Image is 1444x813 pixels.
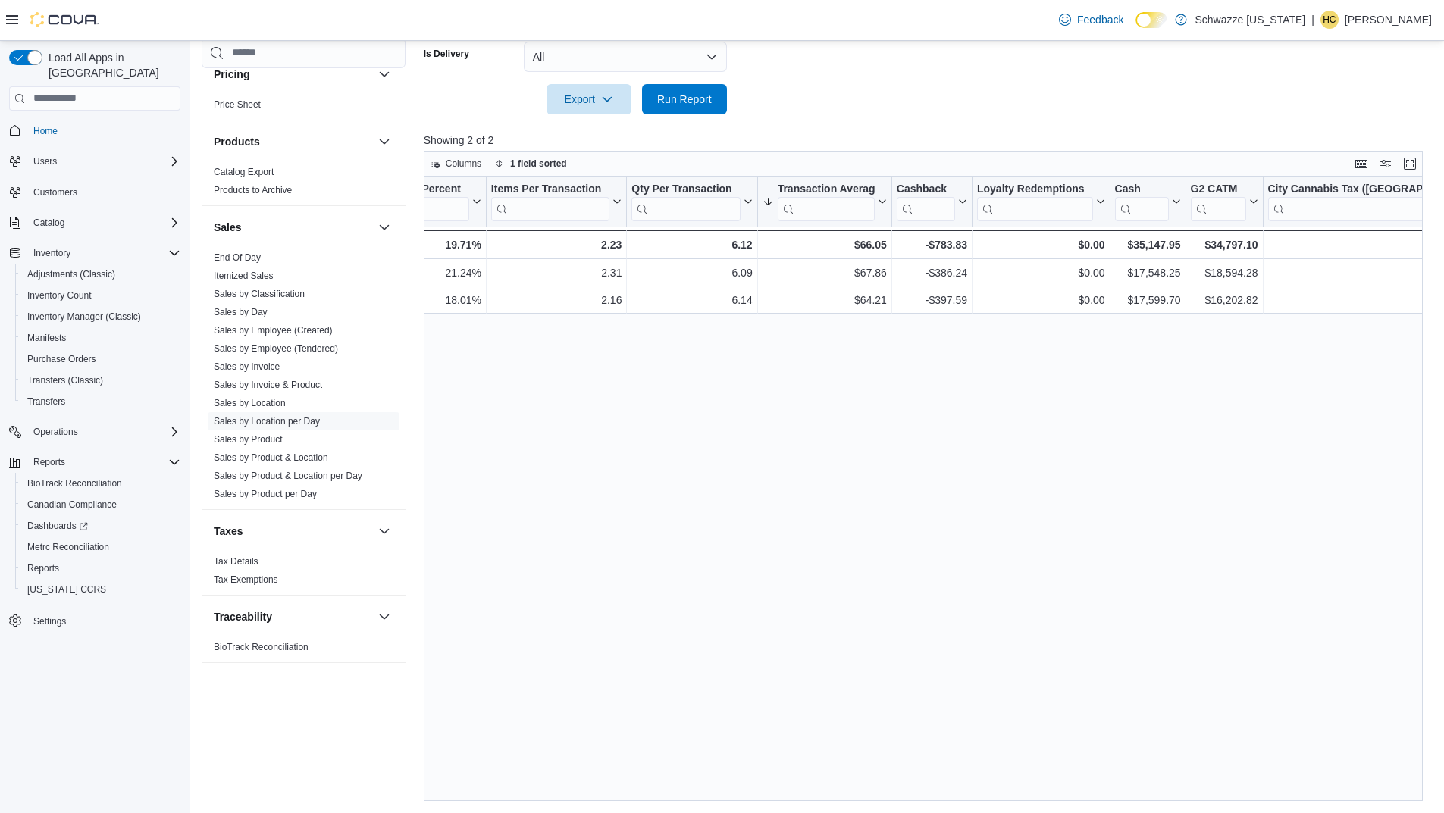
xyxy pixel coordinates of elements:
a: Sales by Invoice [214,361,280,372]
div: $0.00 [977,264,1105,282]
button: Transfers (Classic) [15,370,186,391]
div: 2.23 [491,236,622,254]
a: BioTrack Reconciliation [21,474,128,492]
div: Traceability [202,638,406,662]
span: Reports [33,456,65,468]
span: Purchase Orders [27,353,96,365]
div: $67.86 [762,264,886,282]
a: Sales by Product & Location [214,452,328,463]
a: Products to Archive [214,185,292,195]
a: BioTrack Reconciliation [214,642,309,652]
p: | [1311,11,1314,29]
button: Manifests [15,327,186,349]
a: Sales by Product per Day [214,489,317,499]
button: Pricing [214,67,372,82]
span: Manifests [21,329,180,347]
div: Cash [1114,182,1168,220]
button: Traceability [214,609,372,624]
button: Columns [424,155,487,173]
a: Home [27,122,64,140]
div: G2 CATM [1190,182,1245,196]
button: G2 CATM [1190,182,1258,220]
a: Inventory Count [21,286,98,305]
a: Adjustments (Classic) [21,265,121,283]
a: Catalog Export [214,167,274,177]
button: Display options [1377,155,1395,173]
a: End Of Day [214,252,261,263]
div: $35,147.95 [1114,236,1180,254]
a: [US_STATE] CCRS [21,580,112,599]
div: Products [202,163,406,205]
div: Loyalty Redemptions [977,182,1093,196]
span: Adjustments (Classic) [27,268,115,280]
span: Reports [27,453,180,471]
button: Cashback [897,182,967,220]
button: Operations [27,423,84,441]
div: Markdown Percent [366,182,468,196]
div: -$386.24 [897,264,967,282]
a: Sales by Employee (Created) [214,325,333,336]
a: Transfers [21,392,71,411]
span: Columns [446,158,481,170]
h3: Taxes [214,524,243,539]
button: Users [27,152,63,170]
button: Reports [3,452,186,473]
a: Sales by Product & Location per Day [214,471,362,481]
span: Users [27,152,180,170]
button: Adjustments (Classic) [15,264,186,285]
a: Dashboards [15,515,186,536]
button: Run Report [642,84,727,114]
p: [PERSON_NAME] [1345,11,1432,29]
button: Enter fullscreen [1401,155,1419,173]
button: Export [547,84,631,114]
button: Metrc Reconciliation [15,536,186,558]
button: Transaction Average [762,182,886,220]
input: Dark Mode [1135,12,1167,28]
div: 6.12 [631,236,752,254]
span: Customers [27,183,180,202]
div: $64.21 [762,291,886,309]
div: Qty Per Transaction [631,182,740,220]
button: Inventory [3,242,186,264]
button: Loyalty Redemptions [977,182,1105,220]
button: Traceability [375,608,393,626]
div: 21.24% [366,264,481,282]
div: Sales [202,249,406,509]
span: Canadian Compliance [27,499,117,511]
div: Cashback [897,182,955,196]
span: Users [33,155,57,167]
div: $0.00 [977,236,1105,254]
span: Tax Exemptions [214,574,278,586]
button: Transfers [15,391,186,412]
h3: Traceability [214,609,272,624]
a: Transfers (Classic) [21,371,109,389]
h3: Sales [214,220,242,235]
span: Sales by Invoice & Product [214,379,322,391]
a: Metrc Reconciliation [21,538,115,556]
p: Showing 2 of 2 [424,133,1433,148]
a: Manifests [21,329,72,347]
span: Sales by Invoice [214,361,280,373]
button: Canadian Compliance [15,494,186,515]
span: Transfers [27,396,65,408]
div: Items Per Transaction [491,182,610,220]
span: Home [27,121,180,140]
button: Keyboard shortcuts [1352,155,1370,173]
span: Dashboards [27,520,88,532]
span: Metrc Reconciliation [27,541,109,553]
a: Feedback [1053,5,1129,35]
span: Dashboards [21,517,180,535]
span: Export [556,84,622,114]
button: Products [375,133,393,151]
div: Holly Carpenter [1320,11,1339,29]
span: Inventory Count [27,289,92,302]
div: 2.16 [491,291,622,309]
div: Markdown Percent [366,182,468,220]
div: $16,202.82 [1190,291,1258,309]
div: $18,594.28 [1190,264,1258,282]
div: 19.71% [366,236,481,254]
h3: Pricing [214,67,249,82]
button: Taxes [214,524,372,539]
a: Customers [27,183,83,202]
span: Home [33,125,58,137]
